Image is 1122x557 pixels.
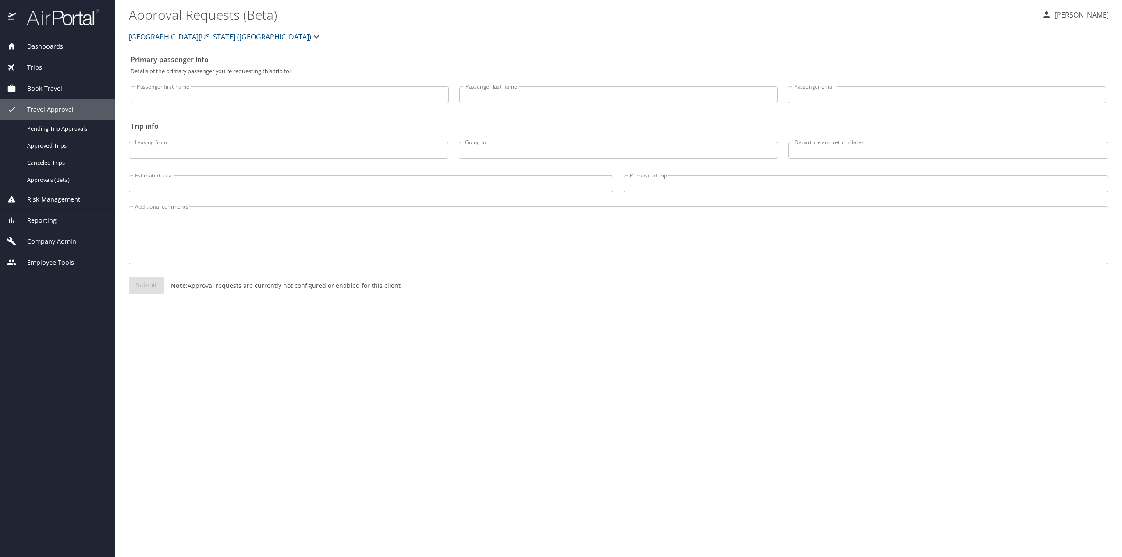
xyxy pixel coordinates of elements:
[16,237,76,246] span: Company Admin
[16,42,63,51] span: Dashboards
[1038,7,1112,23] button: [PERSON_NAME]
[27,142,104,150] span: Approved Trips
[27,159,104,167] span: Canceled Trips
[131,119,1106,133] h2: Trip info
[27,176,104,184] span: Approvals (Beta)
[131,53,1106,67] h2: Primary passenger info
[171,281,188,290] strong: Note:
[16,258,74,267] span: Employee Tools
[129,1,1034,28] h1: Approval Requests (Beta)
[16,195,80,204] span: Risk Management
[16,216,57,225] span: Reporting
[17,9,99,26] img: airportal-logo.png
[16,105,74,114] span: Travel Approval
[125,28,325,46] button: [GEOGRAPHIC_DATA][US_STATE] ([GEOGRAPHIC_DATA])
[27,124,104,133] span: Pending Trip Approvals
[164,281,401,290] p: Approval requests are currently not configured or enabled for this client
[131,68,1106,74] p: Details of the primary passenger you're requesting this trip for
[16,63,42,72] span: Trips
[16,84,62,93] span: Book Travel
[8,9,17,26] img: icon-airportal.png
[1052,10,1109,20] p: [PERSON_NAME]
[129,31,311,43] span: [GEOGRAPHIC_DATA][US_STATE] ([GEOGRAPHIC_DATA])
